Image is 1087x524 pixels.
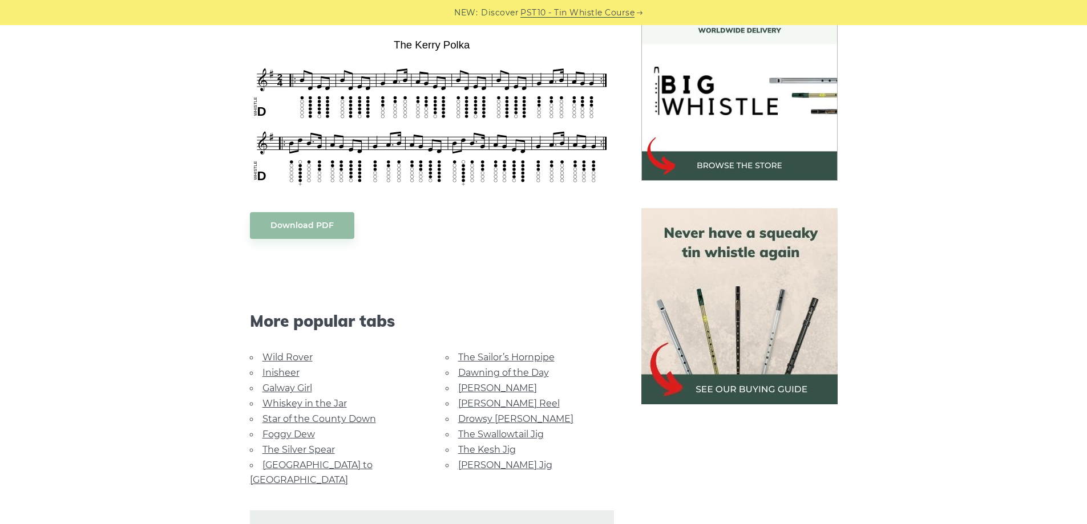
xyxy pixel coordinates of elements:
a: Foggy Dew [262,429,315,440]
img: tin whistle buying guide [641,208,838,404]
a: The Swallowtail Jig [458,429,544,440]
a: Dawning of the Day [458,367,549,378]
a: Wild Rover [262,352,313,363]
span: NEW: [454,6,478,19]
a: PST10 - Tin Whistle Course [520,6,635,19]
a: The Silver Spear [262,444,335,455]
a: [GEOGRAPHIC_DATA] to [GEOGRAPHIC_DATA] [250,460,373,485]
a: The Sailor’s Hornpipe [458,352,555,363]
a: Download PDF [250,212,354,239]
img: The Kerry Polka Tin Whistle Tab & Sheet Music [250,35,614,189]
a: [PERSON_NAME] Jig [458,460,552,470]
span: More popular tabs [250,311,614,331]
a: Whiskey in the Jar [262,398,347,409]
a: The Kesh Jig [458,444,516,455]
a: Inisheer [262,367,300,378]
a: Galway Girl [262,383,312,393]
a: [PERSON_NAME] Reel [458,398,560,409]
span: Discover [481,6,519,19]
a: Star of the County Down [262,413,376,424]
a: Drowsy [PERSON_NAME] [458,413,573,424]
a: [PERSON_NAME] [458,383,537,393]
